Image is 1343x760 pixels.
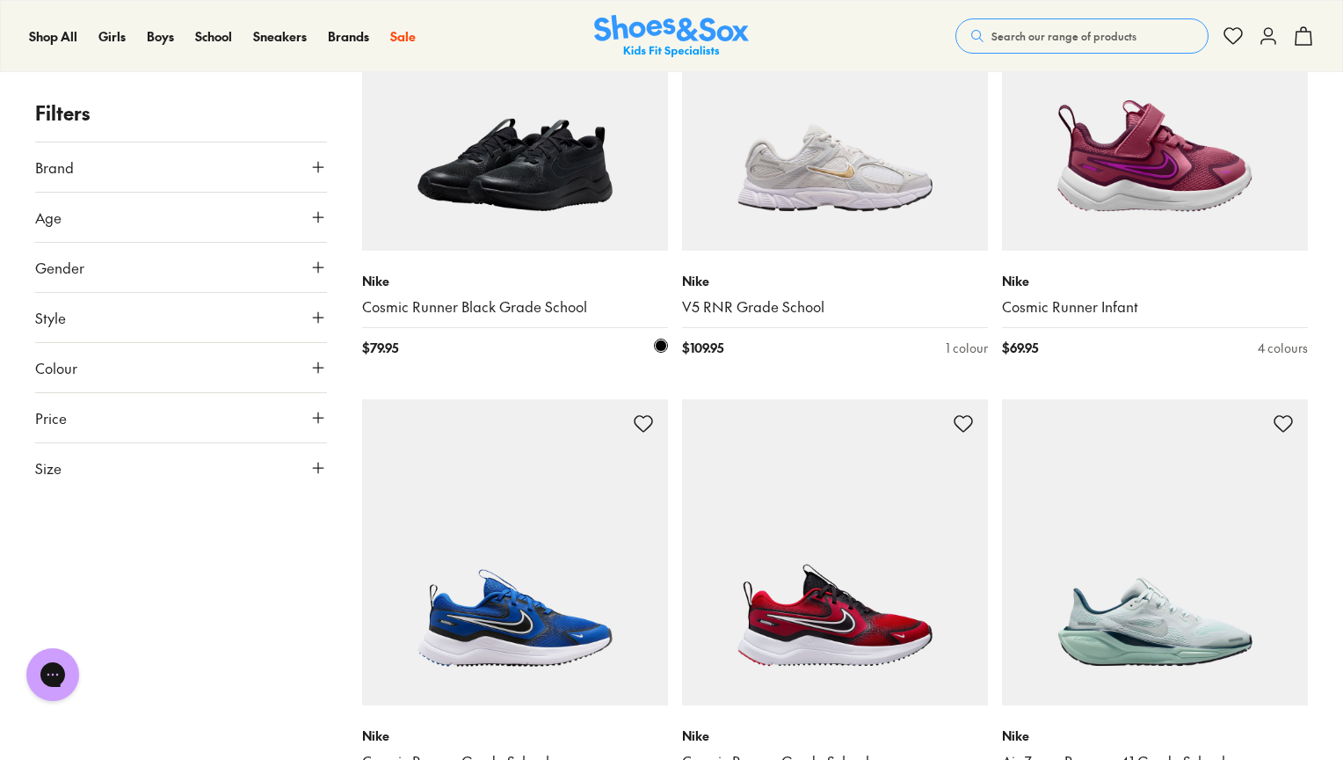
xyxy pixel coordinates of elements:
button: Style [35,293,327,342]
div: 1 colour [946,339,988,357]
span: Brand [35,157,74,178]
a: Cosmic Runner Black Grade School [362,297,668,317]
button: Brand [35,142,327,192]
span: Brands [328,27,369,45]
span: Boys [147,27,174,45]
a: Shop All [29,27,77,46]
button: Search our range of products [955,18,1209,54]
span: Girls [98,27,126,45]
button: Gender [35,243,327,292]
a: Sneakers [253,27,307,46]
a: Brands [328,27,369,46]
button: Size [35,443,327,493]
a: Girls [98,27,126,46]
p: Nike [682,727,988,745]
a: V5 RNR Grade School [682,297,988,317]
span: Sneakers [253,27,307,45]
span: Colour [35,357,77,378]
a: School [195,27,232,46]
p: Nike [682,272,988,290]
p: Nike [362,727,668,745]
a: Shoes & Sox [594,15,749,58]
img: SNS_Logo_Responsive.svg [594,15,749,58]
span: School [195,27,232,45]
p: Nike [362,272,668,290]
button: Colour [35,343,327,392]
span: $ 109.95 [682,339,723,357]
span: Size [35,457,62,479]
span: Sale [390,27,416,45]
span: $ 69.95 [1002,339,1038,357]
span: Gender [35,257,84,278]
button: Price [35,393,327,442]
span: $ 79.95 [362,339,398,357]
span: Age [35,207,62,228]
span: Shop All [29,27,77,45]
a: Boys [147,27,174,46]
span: Search our range of products [991,28,1136,44]
p: Filters [35,99,327,128]
a: Sale [390,27,416,46]
a: Cosmic Runner Infant [1002,297,1308,317]
iframe: Gorgias live chat messenger [18,642,88,707]
div: 4 colours [1258,339,1308,357]
p: Nike [1002,727,1308,745]
p: Nike [1002,272,1308,290]
span: Price [35,407,67,428]
span: Style [35,307,66,328]
button: Age [35,193,327,242]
